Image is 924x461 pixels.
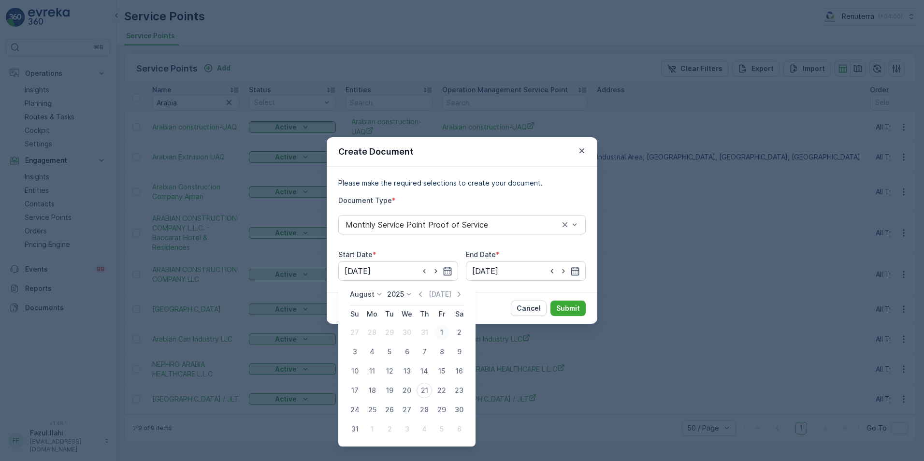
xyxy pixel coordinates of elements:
[466,250,496,259] label: End Date
[417,421,432,437] div: 4
[347,402,362,418] div: 24
[338,145,414,158] p: Create Document
[363,305,381,323] th: Monday
[556,303,580,313] p: Submit
[382,363,397,379] div: 12
[434,383,449,398] div: 22
[364,325,380,340] div: 28
[451,421,467,437] div: 6
[382,344,397,360] div: 5
[338,196,392,204] label: Document Type
[347,421,362,437] div: 31
[511,301,547,316] button: Cancel
[382,421,397,437] div: 2
[338,250,373,259] label: Start Date
[350,289,375,299] p: August
[434,363,449,379] div: 15
[417,325,432,340] div: 31
[347,325,362,340] div: 27
[364,383,380,398] div: 18
[346,305,363,323] th: Sunday
[347,363,362,379] div: 10
[434,421,449,437] div: 5
[451,325,467,340] div: 2
[399,421,415,437] div: 3
[434,402,449,418] div: 29
[364,363,380,379] div: 11
[382,325,397,340] div: 29
[416,305,433,323] th: Thursday
[451,344,467,360] div: 9
[382,402,397,418] div: 26
[338,178,586,188] p: Please make the required selections to create your document.
[381,305,398,323] th: Tuesday
[387,289,404,299] p: 2025
[399,344,415,360] div: 6
[364,421,380,437] div: 1
[399,402,415,418] div: 27
[450,305,468,323] th: Saturday
[417,344,432,360] div: 7
[364,344,380,360] div: 4
[398,305,416,323] th: Wednesday
[417,383,432,398] div: 21
[434,344,449,360] div: 8
[364,402,380,418] div: 25
[417,363,432,379] div: 14
[399,383,415,398] div: 20
[399,363,415,379] div: 13
[466,261,586,281] input: dd/mm/yyyy
[434,325,449,340] div: 1
[347,383,362,398] div: 17
[338,261,458,281] input: dd/mm/yyyy
[347,344,362,360] div: 3
[429,289,451,299] p: [DATE]
[433,305,450,323] th: Friday
[417,402,432,418] div: 28
[517,303,541,313] p: Cancel
[550,301,586,316] button: Submit
[382,383,397,398] div: 19
[399,325,415,340] div: 30
[451,383,467,398] div: 23
[451,402,467,418] div: 30
[451,363,467,379] div: 16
